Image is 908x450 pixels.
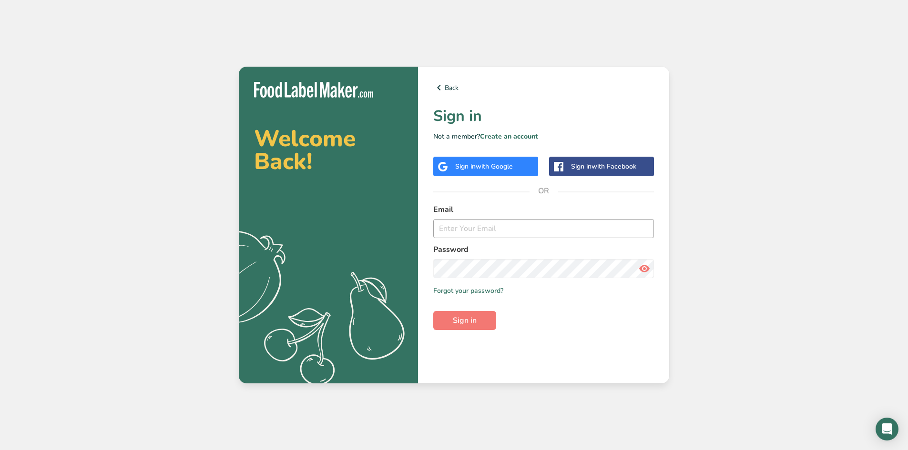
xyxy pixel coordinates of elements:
[433,244,654,255] label: Password
[480,132,538,141] a: Create an account
[571,161,636,171] div: Sign in
[254,127,403,173] h2: Welcome Back!
[455,161,513,171] div: Sign in
[433,131,654,141] p: Not a member?
[476,162,513,171] span: with Google
[433,219,654,238] input: Enter Your Email
[254,82,373,98] img: Food Label Maker
[530,177,558,205] span: OR
[433,286,503,296] a: Forgot your password?
[433,204,654,215] label: Email
[876,418,898,440] div: Open Intercom Messenger
[453,315,477,326] span: Sign in
[433,105,654,128] h1: Sign in
[433,82,654,93] a: Back
[433,311,496,330] button: Sign in
[592,162,636,171] span: with Facebook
